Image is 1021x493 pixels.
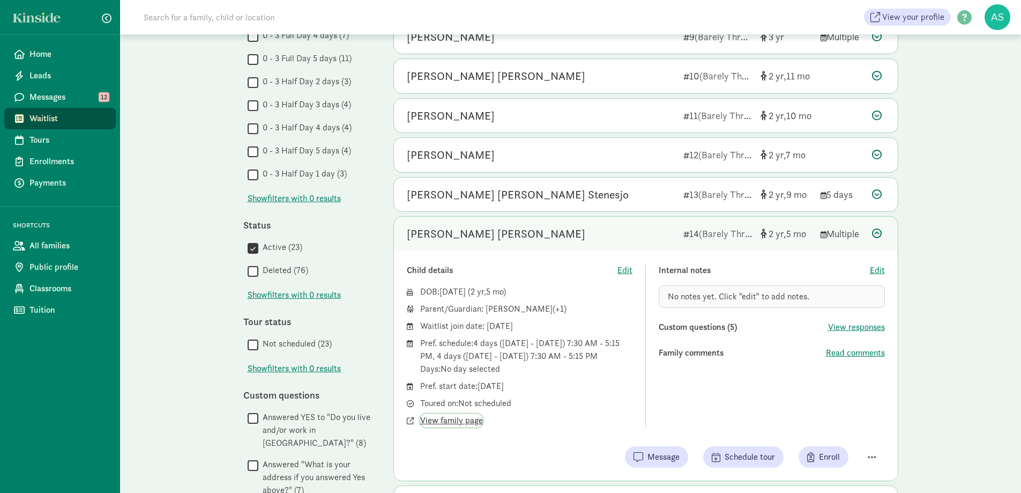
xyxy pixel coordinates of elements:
button: Showfilters with 0 results [248,192,341,205]
div: 14 [683,226,752,241]
div: Child details [407,264,618,277]
a: Waitlist [4,108,116,129]
a: Messages 12 [4,86,116,108]
div: 13 [683,187,752,202]
div: Multiple [821,226,863,241]
div: Hadley Grace Lesch [407,225,585,242]
div: Parent/Guardian: [PERSON_NAME] (+1) [420,303,633,315]
span: 5 [486,286,503,297]
span: 9 [786,188,807,201]
div: [object Object] [761,69,812,83]
button: Showfilters with 0 results [248,362,341,375]
button: Edit [617,264,632,277]
div: Multiple [821,30,863,44]
span: 10 [786,109,811,122]
span: 12 [99,92,109,102]
div: [object Object] [761,226,812,241]
div: Waitlist join date: [DATE] [420,320,633,333]
button: Enroll [799,446,848,468]
span: Public profile [29,261,107,274]
span: 2 [769,109,786,122]
label: 0 - 3 Half Day 3 days (4) [258,98,351,111]
span: Messages [29,91,107,104]
a: Leads [4,65,116,86]
button: Read comments [826,347,885,359]
label: 0 - 3 Half Day 4 days (4) [258,121,352,134]
label: 0 - 3 Half Day 1 day (3) [258,167,347,180]
a: Enrollments [4,151,116,172]
span: Enrollments [29,155,107,168]
span: Enroll [819,451,840,463]
span: Tours [29,134,107,146]
div: [object Object] [761,187,812,202]
label: Deleted (76) [258,264,308,277]
span: 11 [786,70,810,82]
div: [object Object] [761,30,812,44]
div: [object Object] [761,108,812,123]
label: 0 - 3 Half Day 2 days (3) [258,75,351,88]
div: Tour status [243,314,372,329]
button: Schedule tour [703,446,784,468]
label: 0 - 3 Full Day 5 days (11) [258,52,352,65]
a: Tuition [4,299,116,321]
span: Message [647,451,680,463]
div: 12 [683,148,752,162]
label: Not scheduled (23) [258,337,332,350]
a: Classrooms [4,278,116,299]
label: Answered YES to "Do you live and/or work in [GEOGRAPHIC_DATA]?" (8) [258,411,372,450]
span: (Barely Threes) [699,70,762,82]
a: Payments [4,172,116,194]
span: Show filters with 0 results [248,362,341,375]
iframe: Chat Widget [967,442,1021,493]
div: DOB: ( ) [420,285,633,298]
span: Classrooms [29,282,107,295]
a: View your profile [864,9,951,26]
button: View responses [828,321,885,334]
div: 9 [683,30,752,44]
div: Family comments [659,347,826,359]
span: No notes yet. Click "edit" to add notes. [668,291,809,302]
div: Custom questions [243,388,372,402]
span: 2 [769,149,786,161]
div: Pref. schedule: 4 days ([DATE] - [DATE]) 7:30 AM - 5:15 PM, 4 days ([DATE] - [DATE]) 7:30 AM - 5:... [420,337,633,376]
div: 11 [683,108,752,123]
span: 7 [786,149,806,161]
input: Search for a family, child or location [137,6,438,28]
span: 2 [769,227,786,240]
span: (Barely Threes) [698,188,761,201]
span: Show filters with 0 results [248,192,341,205]
span: (Barely Threes) [698,149,761,161]
button: Message [625,446,688,468]
span: Tuition [29,304,107,317]
a: Home [4,43,116,65]
a: Tours [4,129,116,151]
button: View family page [420,414,483,427]
span: Schedule tour [725,451,775,463]
div: Toured on: Not scheduled [420,397,633,410]
span: Home [29,48,107,61]
div: Pref. start date: [DATE] [420,380,633,393]
span: 5 [786,227,806,240]
div: 10 [683,69,752,83]
a: Public profile [4,256,116,278]
div: 5 days [821,187,863,202]
span: Show filters with 0 results [248,289,341,301]
span: Payments [29,176,107,189]
span: 3 [769,31,784,43]
label: Active (23) [258,241,302,254]
div: [object Object] [761,148,812,162]
span: Waitlist [29,112,107,125]
span: Leads [29,69,107,82]
div: Internal notes [659,264,870,277]
span: (Barely Threes) [698,109,761,122]
button: Edit [870,264,885,277]
div: Marina Irma Mucientes Stenesjo [407,186,629,203]
label: 0 - 3 Full Day 4 days (7) [258,29,349,42]
div: Custom questions (5) [659,321,828,334]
